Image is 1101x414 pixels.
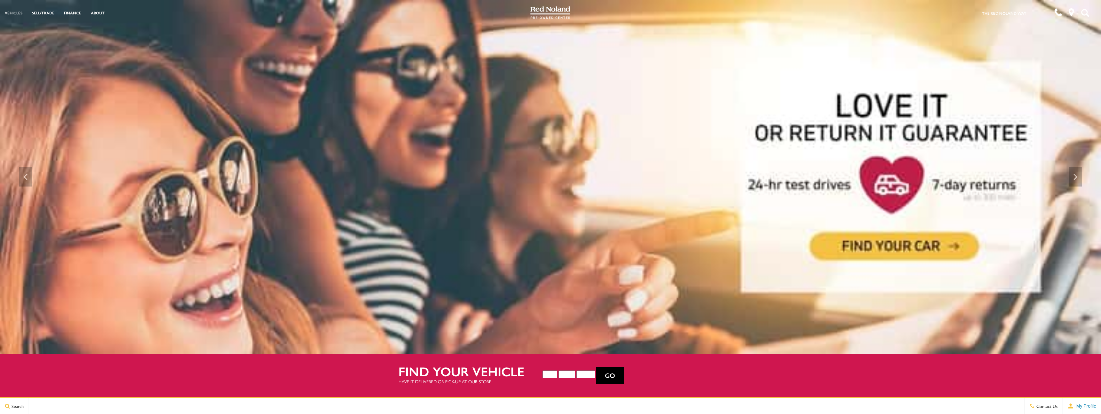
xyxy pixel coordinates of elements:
button: Go [596,367,624,384]
select: Vehicle Make [559,370,575,378]
button: Open user profile menu [1063,398,1101,414]
span: Search [10,403,24,409]
p: Have it delivered or pick-up at our store [398,378,542,385]
a: The Red Noland Way [982,10,1026,16]
select: Vehicle Model [576,370,595,378]
h2: Find your vehicle [398,364,542,378]
select: Vehicle Year [542,370,557,378]
button: Open the search field [1079,0,1091,25]
span: Contact Us [1035,403,1057,409]
img: Red Noland Pre-Owned [530,6,571,19]
a: Red Noland Pre-Owned [530,9,571,15]
div: Previous [19,167,32,187]
div: Next [1069,167,1082,187]
span: My Profile [1074,403,1096,409]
